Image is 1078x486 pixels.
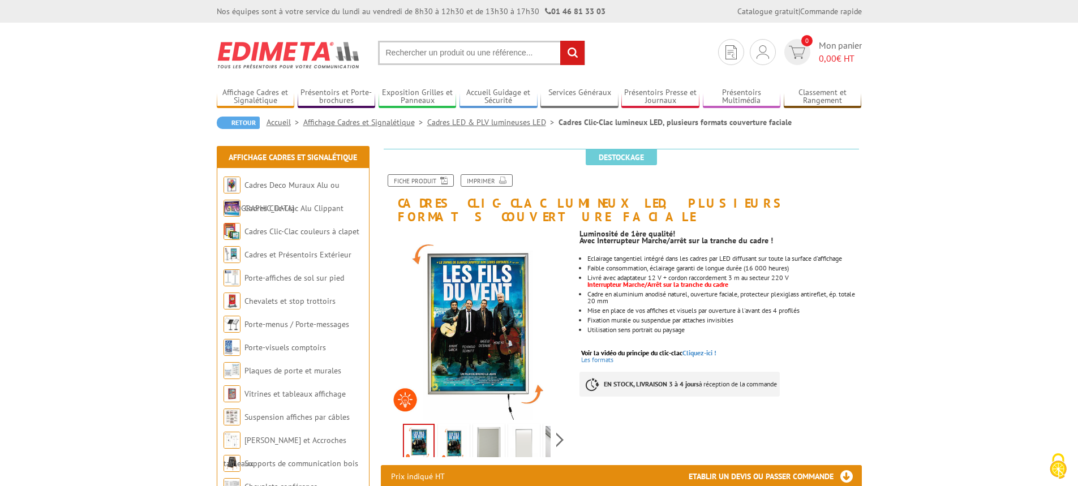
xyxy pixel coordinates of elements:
a: devis rapide 0 Mon panier 0,00€ HT [781,39,862,65]
img: affichage_lumineux_215534_16.jpg [546,426,573,461]
a: Classement et Rangement [784,88,862,106]
img: devis rapide [789,46,805,59]
p: Luminosité de 1ère qualité! [579,230,861,237]
span: Destockage [586,149,657,165]
a: Cadres Clic-Clac Alu Clippant [244,203,343,213]
a: Plaques de porte et murales [244,365,341,376]
a: Services Généraux [540,88,619,106]
img: Cookies (fenêtre modale) [1044,452,1072,480]
img: devis rapide [757,45,769,59]
span: 0 [801,35,813,46]
img: Cadres et Présentoirs Extérieur [224,246,240,263]
img: Porte-menus / Porte-messages [224,316,240,333]
input: rechercher [560,41,585,65]
a: [PERSON_NAME] et Accroches tableaux [224,435,346,468]
span: Voir la vidéo du principe du clic-clac [581,349,682,357]
a: Catalogue gratuit [737,6,798,16]
a: Les formats [581,355,613,364]
img: Plaques de porte et murales [224,362,240,379]
a: Suspension affiches par câbles [244,412,350,422]
a: Cadres et Présentoirs Extérieur [244,250,351,260]
a: Vitrines et tableaux affichage [244,389,346,399]
a: Supports de communication bois [244,458,358,468]
img: Porte-visuels comptoirs [224,339,240,356]
li: Eclairage tangentiel intégré dans les cadres par LED diffusant sur toute la surface d'affichage [587,255,861,262]
img: Vitrines et tableaux affichage [224,385,240,402]
img: Suspension affiches par câbles [224,408,240,425]
img: cadre_clic_clac_affichage_lumineux_215514.jpg [381,229,572,420]
img: Porte-affiches de sol sur pied [224,269,240,286]
p: à réception de la commande [579,372,780,397]
a: Accueil [267,117,303,127]
img: cadre_clic_clac_affichage_lumineux_215514.gif [440,426,467,461]
a: Porte-visuels comptoirs [244,342,326,352]
a: Chevalets et stop trottoirs [244,296,336,306]
img: Cimaises et Accroches tableaux [224,432,240,449]
a: Cadres Deco Muraux Alu ou [GEOGRAPHIC_DATA] [224,180,340,213]
strong: 01 46 81 33 03 [545,6,605,16]
img: Edimeta [217,34,361,76]
li: Cadres Clic-Clac lumineux LED, plusieurs formats couverture faciale [559,117,792,128]
a: Imprimer [461,174,513,187]
span: Mon panier [819,39,862,65]
span: € HT [819,52,862,65]
img: affichage_lumineux_215534_15.jpg [510,426,538,461]
li: Mise en place de vos affiches et visuels par ouverture à l'avant des 4 profilés [587,307,861,314]
a: Cadres Clic-Clac couleurs à clapet [244,226,359,236]
li: Utilisation sens portrait ou paysage [587,326,861,333]
a: Présentoirs Presse et Journaux [621,88,699,106]
img: principe_clic_clac_demo.gif [475,426,503,461]
a: Cadres LED & PLV lumineuses LED [427,117,559,127]
span: 0,00 [819,53,836,64]
img: devis rapide [725,45,737,59]
a: Exposition Grilles et Panneaux [379,88,457,106]
font: Interrupteur Marche/Arrêt sur la tranche du cadre [587,280,728,289]
li: Faible consommation, éclairage garanti de longue durée (16 000 heures) [587,265,861,272]
p: Avec Interrupteur Marche/arrêt sur la tranche du cadre ! [579,237,861,244]
input: Rechercher un produit ou une référence... [378,41,585,65]
a: Fiche produit [388,174,454,187]
a: Commande rapide [800,6,862,16]
img: Cadres Clic-Clac couleurs à clapet [224,223,240,240]
button: Cookies (fenêtre modale) [1038,448,1078,486]
li: Livré avec adaptateur 12 V + cordon raccordement 3 m au secteur 220 V [587,274,861,288]
a: Porte-menus / Porte-messages [244,319,349,329]
a: Porte-affiches de sol sur pied [244,273,344,283]
p: Cadre en aluminium anodisé naturel, ouverture faciale, protecteur plexiglass antireflet, ép. tota... [587,291,861,304]
img: cadre_clic_clac_affichage_lumineux_215514.jpg [404,425,433,460]
a: Retour [217,117,260,129]
div: | [737,6,862,17]
a: Affichage Cadres et Signalétique [217,88,295,106]
span: Next [555,431,565,449]
a: Présentoirs Multimédia [703,88,781,106]
li: Fixation murale ou suspendue par attaches invisibles [587,317,861,324]
img: Chevalets et stop trottoirs [224,293,240,309]
img: Cadres Deco Muraux Alu ou Bois [224,177,240,193]
a: Voir la vidéo du principe du clic-clacCliquez-ici ! [581,349,716,357]
div: Nos équipes sont à votre service du lundi au vendredi de 8h30 à 12h30 et de 13h30 à 17h30 [217,6,605,17]
strong: EN STOCK, LIVRAISON 3 à 4 jours [604,380,699,388]
a: Présentoirs et Porte-brochures [298,88,376,106]
a: Accueil Guidage et Sécurité [459,88,538,106]
a: Affichage Cadres et Signalétique [303,117,427,127]
a: Affichage Cadres et Signalétique [229,152,357,162]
